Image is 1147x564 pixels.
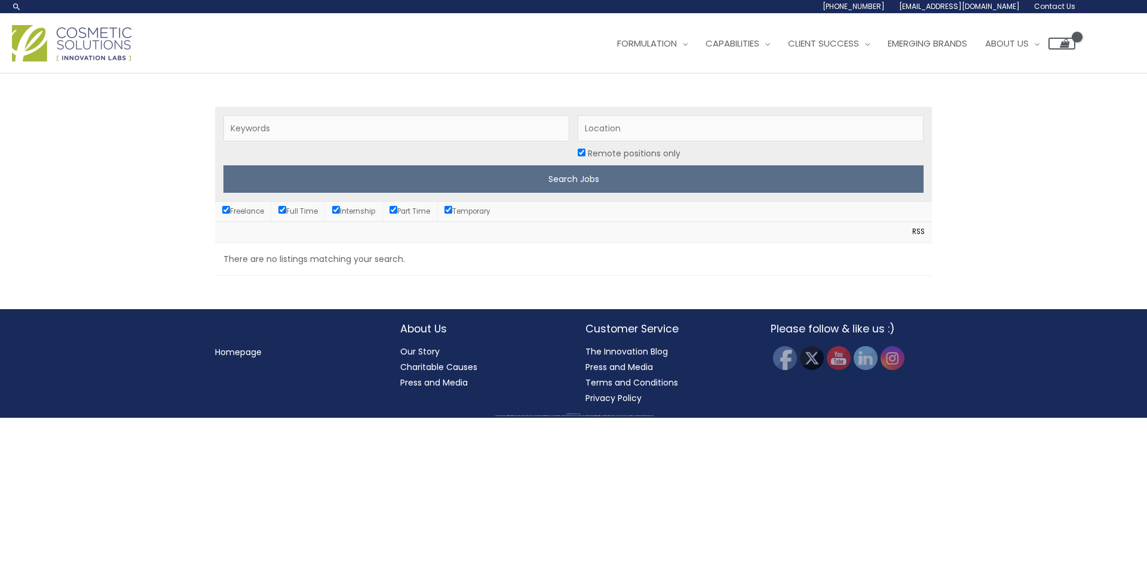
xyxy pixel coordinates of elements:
a: About Us [976,26,1048,61]
input: Keywords [223,115,569,141]
span: Client Success [788,37,859,50]
h2: About Us [400,321,562,337]
a: Formulation [608,26,697,61]
a: Terms and Conditions [585,377,678,389]
a: Press and Media [400,377,468,389]
input: Internship [332,206,340,214]
label: Part Time [390,207,430,216]
span: Emerging Brands [888,37,967,50]
label: Full Time [278,207,318,216]
a: Charitable Causes [400,361,477,373]
span: Capabilities [706,37,759,50]
input: Location [578,115,924,141]
input: Full Time [278,206,286,214]
span: Contact Us [1034,1,1075,11]
nav: Site Navigation [599,26,1075,61]
nav: Menu [215,344,376,360]
div: All material on this Website, including design, text, images, logos and sounds, are owned by Cosm... [21,415,1126,417]
a: Search icon link [12,2,22,11]
input: Location [578,149,585,156]
a: Homepage [215,346,262,358]
label: Freelance [222,207,264,216]
img: Twitter [800,346,824,370]
li: There are no listings matching your search. [215,243,932,276]
input: Temporary [444,206,452,214]
nav: Customer Service [585,344,747,406]
div: Copyright © 2025 [21,414,1126,415]
label: Temporary [444,207,490,216]
a: RSS [906,226,925,239]
span: Formulation [617,37,677,50]
a: Capabilities [697,26,779,61]
a: Press and Media [585,361,653,373]
a: Emerging Brands [879,26,976,61]
input: Search Jobs [223,165,924,193]
nav: About Us [400,344,562,390]
span: [EMAIL_ADDRESS][DOMAIN_NAME] [899,1,1020,11]
h2: Customer Service [585,321,747,337]
span: [PHONE_NUMBER] [823,1,885,11]
a: Privacy Policy [585,392,642,404]
h2: Please follow & like us :) [771,321,932,337]
input: Freelance [222,206,230,214]
img: Cosmetic Solutions Logo [12,25,131,61]
a: Client Success [779,26,879,61]
a: View Shopping Cart, empty [1048,38,1075,50]
span: About Us [985,37,1029,50]
label: Internship [332,207,375,216]
label: Remote positions only [588,146,680,161]
a: The Innovation Blog [585,346,668,357]
input: Part Time [390,206,397,214]
a: Our Story [400,346,440,357]
img: Facebook [773,346,797,370]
